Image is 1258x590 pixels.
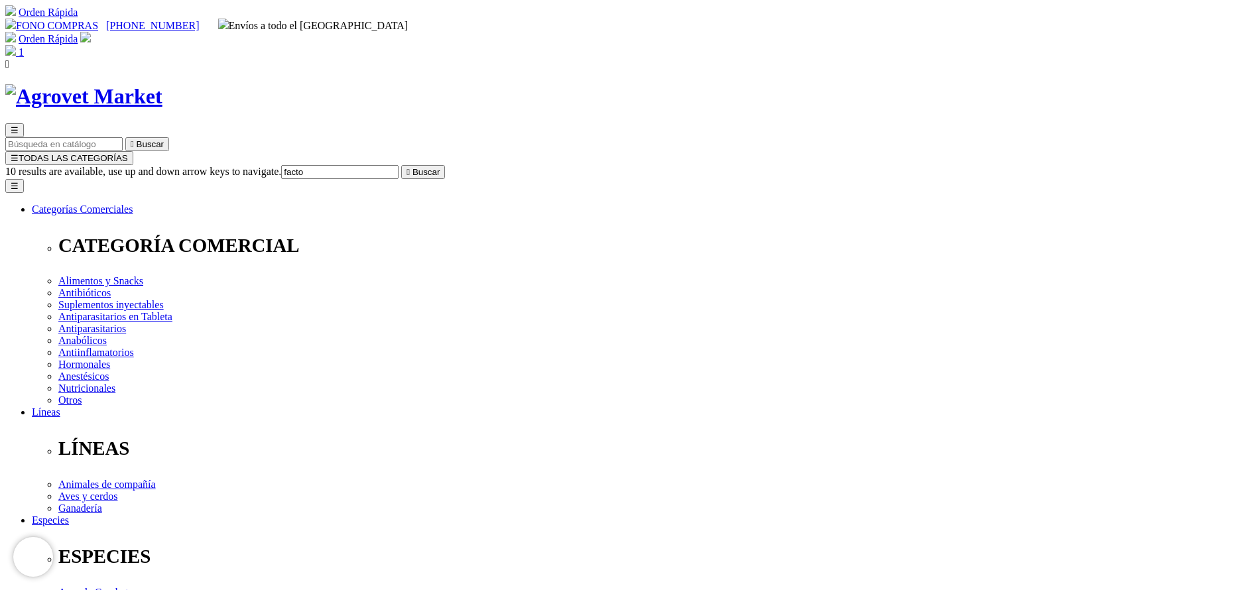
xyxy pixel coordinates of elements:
[80,33,91,44] a: Acceda a su cuenta de cliente
[58,438,1253,459] p: LÍNEAS
[58,287,111,298] a: Antibióticos
[281,165,399,179] input: Buscar
[58,502,102,514] a: Ganadería
[58,479,156,490] a: Animales de compañía
[58,323,126,334] a: Antiparasitarios
[131,139,134,149] i: 
[19,7,78,18] a: Orden Rápida
[19,33,78,44] a: Orden Rápida
[19,46,24,58] span: 1
[58,546,1253,567] p: ESPECIES
[58,311,172,322] a: Antiparasitarios en Tableta
[58,275,143,286] a: Alimentos y Snacks
[5,45,16,56] img: shopping-bag.svg
[407,167,410,177] i: 
[5,179,24,193] button: ☰
[58,383,115,394] a: Nutricionales
[5,137,123,151] input: Buscar
[5,5,16,16] img: shopping-cart.svg
[5,151,133,165] button: ☰TODAS LAS CATEGORÍAS
[58,371,109,382] a: Anestésicos
[58,394,82,406] a: Otros
[401,165,445,179] button:  Buscar
[125,137,169,151] button:  Buscar
[5,20,98,31] a: FONO COMPRAS
[32,406,60,418] a: Líneas
[5,166,281,177] span: 10 results are available, use up and down arrow keys to navigate.
[13,537,53,577] iframe: Brevo live chat
[58,235,1253,257] p: CATEGORÍA COMERCIAL
[5,19,16,29] img: phone.svg
[218,20,409,31] span: Envíos a todo el [GEOGRAPHIC_DATA]
[58,299,164,310] a: Suplementos inyectables
[58,491,117,502] a: Aves y cerdos
[58,359,110,370] a: Hormonales
[11,125,19,135] span: ☰
[5,58,9,70] i: 
[11,153,19,163] span: ☰
[58,347,134,358] a: Antiinflamatorios
[5,46,24,58] a: 1
[5,84,162,109] img: Agrovet Market
[32,204,133,215] a: Categorías Comerciales
[106,20,199,31] a: [PHONE_NUMBER]
[58,335,107,346] a: Anabólicos
[412,167,440,177] span: Buscar
[5,123,24,137] button: ☰
[5,32,16,42] img: shopping-cart.svg
[32,514,69,526] a: Especies
[218,19,229,29] img: delivery-truck.svg
[80,32,91,42] img: user.svg
[137,139,164,149] span: Buscar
